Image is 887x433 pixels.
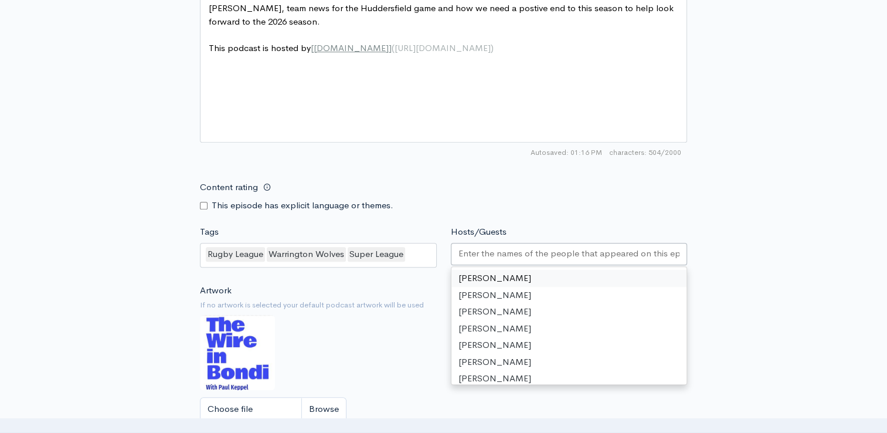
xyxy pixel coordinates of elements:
[314,42,389,53] span: [DOMAIN_NAME]
[451,320,687,337] div: [PERSON_NAME]
[206,247,265,262] div: Rugby League
[609,147,681,158] span: 504/2000
[451,370,687,387] div: [PERSON_NAME]
[451,287,687,304] div: [PERSON_NAME]
[200,284,232,297] label: Artwork
[348,247,405,262] div: Super League
[451,225,507,239] label: Hosts/Guests
[200,299,687,311] small: If no artwork is selected your default podcast artwork will be used
[311,42,314,53] span: [
[267,247,346,262] div: Warrington Wolves
[389,42,392,53] span: ]
[392,42,395,53] span: (
[200,225,219,239] label: Tags
[451,303,687,320] div: [PERSON_NAME]
[395,42,491,53] span: [URL][DOMAIN_NAME]
[200,175,258,199] label: Content rating
[491,42,494,53] span: )
[451,270,687,287] div: [PERSON_NAME]
[451,354,687,371] div: [PERSON_NAME]
[212,199,393,212] label: This episode has explicit language or themes.
[531,147,602,158] span: Autosaved: 01:16 PM
[451,337,687,354] div: [PERSON_NAME]
[458,247,680,261] input: Enter the names of the people that appeared on this episode
[209,42,494,53] span: This podcast is hosted by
